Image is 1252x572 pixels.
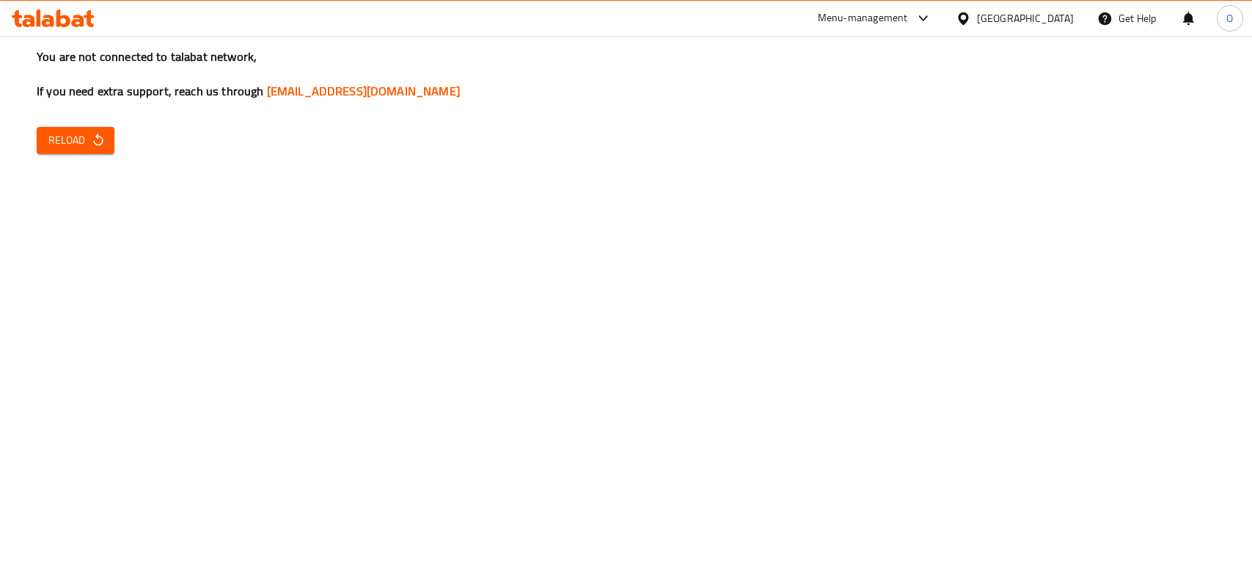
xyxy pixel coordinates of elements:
span: Reload [48,131,103,150]
span: O [1226,10,1233,26]
div: Menu-management [818,10,908,27]
h3: You are not connected to talabat network, If you need extra support, reach us through [37,48,1215,100]
a: [EMAIL_ADDRESS][DOMAIN_NAME] [267,80,460,102]
div: [GEOGRAPHIC_DATA] [977,10,1074,26]
button: Reload [37,127,114,154]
